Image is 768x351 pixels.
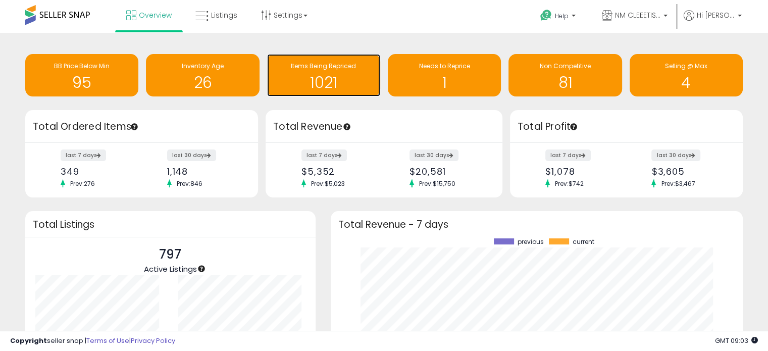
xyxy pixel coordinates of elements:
span: Needs to Reprice [419,62,470,70]
span: Help [555,12,569,20]
span: Prev: $15,750 [414,179,460,188]
div: Tooltip anchor [130,122,139,131]
div: 349 [61,166,134,177]
a: Hi [PERSON_NAME] [684,10,742,33]
h1: 26 [151,74,254,91]
label: last 30 days [409,149,458,161]
span: current [573,238,594,245]
div: $1,078 [545,166,619,177]
span: 2025-08-14 09:03 GMT [715,336,758,345]
span: NM CLEEETIS LLC [615,10,660,20]
span: previous [518,238,544,245]
div: $20,581 [409,166,485,177]
span: Prev: 276 [65,179,100,188]
a: BB Price Below Min 95 [25,54,138,96]
h3: Total Revenue [273,120,495,134]
div: Tooltip anchor [342,122,351,131]
span: BB Price Below Min [54,62,110,70]
label: last 30 days [651,149,700,161]
div: seller snap | | [10,336,175,346]
span: Non Competitive [540,62,591,70]
span: Hi [PERSON_NAME] [697,10,735,20]
span: Items Being Repriced [291,62,356,70]
span: Listings [211,10,237,20]
i: Get Help [540,9,552,22]
strong: Copyright [10,336,47,345]
a: Privacy Policy [131,336,175,345]
div: Tooltip anchor [197,264,206,273]
span: Active Listings [144,264,197,274]
label: last 30 days [167,149,216,161]
h1: 4 [635,74,738,91]
h1: 1 [393,74,496,91]
span: Prev: $5,023 [306,179,350,188]
h1: 1021 [272,74,375,91]
div: $3,605 [651,166,725,177]
a: Items Being Repriced 1021 [267,54,380,96]
label: last 7 days [61,149,106,161]
div: 1,148 [167,166,240,177]
label: last 7 days [301,149,347,161]
h3: Total Profit [518,120,735,134]
h1: 81 [514,74,617,91]
span: Inventory Age [182,62,224,70]
p: 797 [144,245,197,264]
a: Selling @ Max 4 [630,54,743,96]
div: Tooltip anchor [569,122,578,131]
a: Needs to Reprice 1 [388,54,501,96]
span: Selling @ Max [665,62,707,70]
label: last 7 days [545,149,591,161]
h3: Total Ordered Items [33,120,250,134]
a: Non Competitive 81 [508,54,622,96]
h3: Total Listings [33,221,308,228]
div: $5,352 [301,166,377,177]
span: Prev: $3,467 [656,179,700,188]
a: Terms of Use [86,336,129,345]
span: Prev: 846 [172,179,208,188]
span: Overview [139,10,172,20]
h3: Total Revenue - 7 days [338,221,735,228]
span: Prev: $742 [550,179,589,188]
a: Help [532,2,586,33]
a: Inventory Age 26 [146,54,259,96]
h1: 95 [30,74,133,91]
